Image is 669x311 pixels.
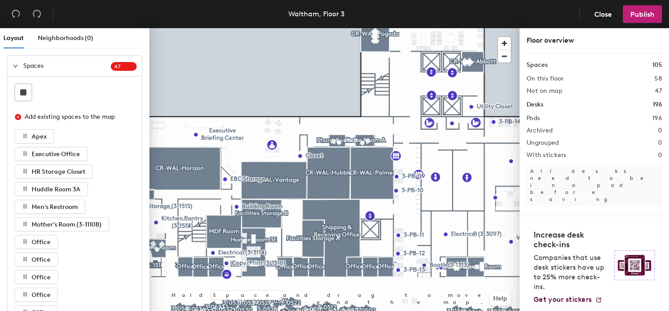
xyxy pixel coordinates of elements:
[630,10,654,18] span: Publish
[32,150,80,158] span: Executive Office
[15,147,87,161] button: Executive Office
[15,270,58,284] button: Office
[527,164,662,206] p: All desks need to be in a pod before saving
[653,100,662,110] h1: 196
[527,35,662,46] div: Floor overview
[15,288,58,302] button: Office
[32,203,78,211] span: Men's Restroom
[11,9,20,18] span: undo
[111,62,137,71] sup: 47
[658,139,662,146] h2: 0
[25,112,129,122] div: Add existing spaces to the map
[15,235,58,249] button: Office
[534,253,609,292] p: Companies that use desk stickers have up to 25% more check-ins.
[534,295,602,304] a: Get your stickers
[527,88,562,95] h2: Not on map
[32,221,102,228] span: Mother's Room (3-1110B)
[490,292,511,306] button: Help
[118,63,133,70] span: 7
[587,5,619,23] button: Close
[527,100,543,110] h1: Desks
[7,5,25,23] button: Undo (⌘ + Z)
[527,115,540,122] h2: Pods
[15,217,109,231] button: Mother's Room (3-1110B)
[15,200,85,214] button: Men's Restroom
[652,60,662,70] h1: 105
[655,88,662,95] h2: 47
[527,215,549,225] h1: Lockers
[534,230,609,249] h4: Increase desk check-ins
[15,129,54,143] button: Apex
[527,75,564,82] h2: On this floor
[658,215,662,225] h1: 0
[32,168,85,176] span: HR Storage Closet
[527,139,559,146] h2: Ungrouped
[4,34,24,42] span: Layout
[15,182,88,196] button: Huddle Room 3A
[534,295,592,304] span: Get your stickers
[527,152,567,159] h2: With stickers
[114,63,118,70] span: 4
[594,10,612,18] span: Close
[652,115,662,122] h2: 196
[654,75,662,82] h2: 58
[32,274,51,281] span: Office
[614,250,655,280] img: Sticker logo
[13,63,18,69] span: expanded
[15,165,93,179] button: HR Storage Closet
[23,56,111,76] span: Spaces
[38,34,93,42] span: Neighborhoods (0)
[623,5,662,23] button: Publish
[32,133,47,140] span: Apex
[527,127,553,134] h2: Archived
[32,238,51,246] span: Office
[658,152,662,159] h2: 0
[658,127,662,134] h2: 0
[32,256,51,263] span: Office
[28,5,46,23] button: Redo (⌘ + ⇧ + Z)
[32,186,80,193] span: Huddle Room 3A
[15,114,21,120] span: close-circle
[527,60,548,70] h1: Spaces
[288,8,345,19] div: Waltham, Floor 3
[32,291,51,299] span: Office
[15,252,58,267] button: Office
